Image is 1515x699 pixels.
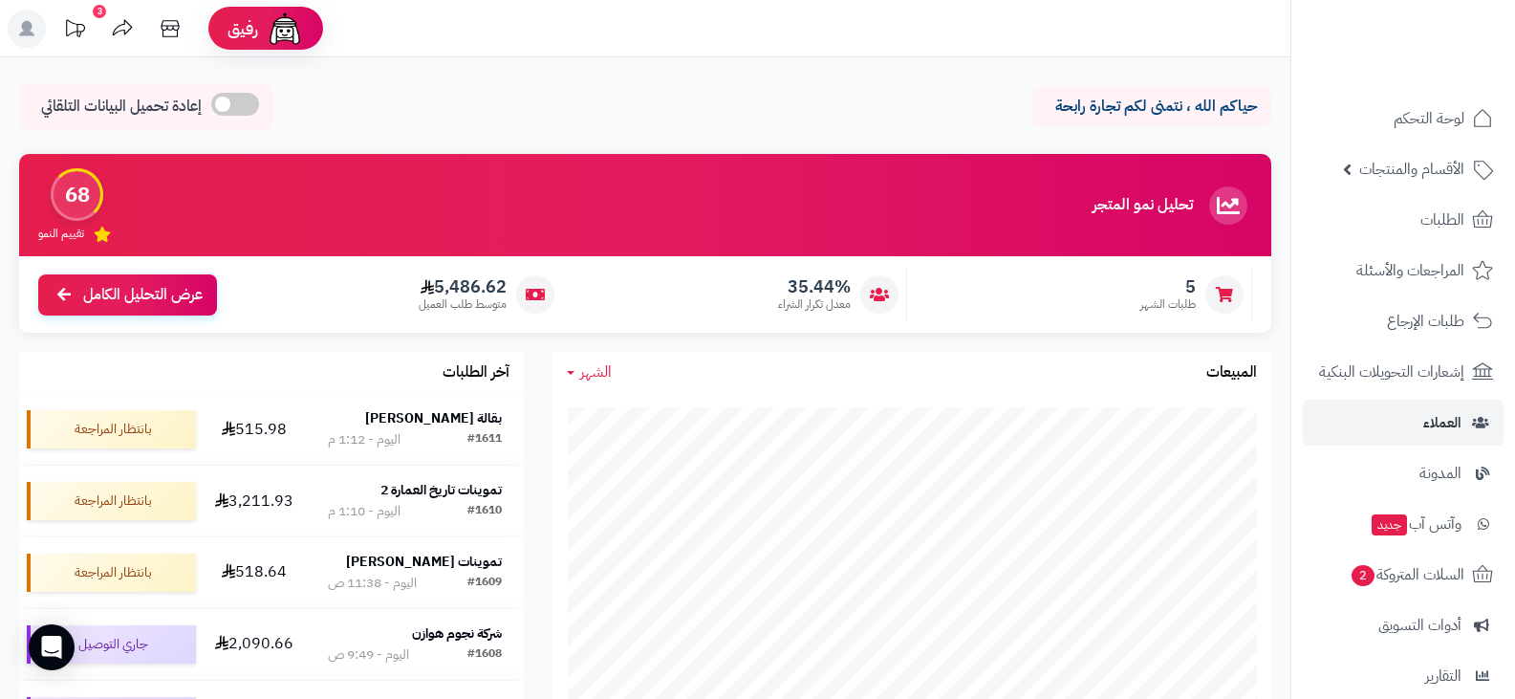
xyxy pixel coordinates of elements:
[467,502,502,521] div: #1610
[1303,602,1504,648] a: أدوات التسويق
[419,276,507,297] span: 5,486.62
[778,276,851,297] span: 35.44%
[38,226,84,242] span: تقييم النمو
[83,284,203,306] span: عرض التحليل الكامل
[38,274,217,316] a: عرض التحليل الكامل
[328,574,417,593] div: اليوم - 11:38 ص
[51,10,98,53] a: تحديثات المنصة
[1387,308,1464,335] span: طلبات الإرجاع
[443,364,509,382] h3: آخر الطلبات
[778,296,851,313] span: معدل تكرار الشراء
[580,360,612,383] span: الشهر
[1303,653,1504,699] a: التقارير
[1303,552,1504,598] a: السلات المتروكة2
[328,430,400,449] div: اليوم - 1:12 م
[204,394,306,465] td: 515.98
[1303,501,1504,547] a: وآتس آبجديد
[1093,197,1193,214] h3: تحليل نمو المتجر
[419,296,507,313] span: متوسط طلب العميل
[412,623,502,644] strong: شركة نجوم هوازن
[1351,564,1375,587] span: 2
[1385,14,1497,55] img: logo-2.png
[346,552,502,572] strong: تموينات [PERSON_NAME]
[27,554,196,592] div: بانتظار المراجعة
[1303,96,1504,142] a: لوحة التحكم
[1140,276,1196,297] span: 5
[1419,460,1461,487] span: المدونة
[29,624,75,670] div: Open Intercom Messenger
[1303,450,1504,496] a: المدونة
[204,609,306,680] td: 2,090.66
[1420,207,1464,233] span: الطلبات
[27,625,196,664] div: جاري التوصيل
[1372,514,1407,535] span: جديد
[1303,400,1504,446] a: العملاء
[1319,359,1464,385] span: إشعارات التحويلات البنكية
[1394,105,1464,132] span: لوحة التحكم
[1303,298,1504,344] a: طلبات الإرجاع
[1370,511,1461,537] span: وآتس آب
[204,466,306,536] td: 3,211.93
[1378,612,1461,639] span: أدوات التسويق
[93,5,106,18] div: 3
[365,408,502,428] strong: بقالة [PERSON_NAME]
[328,645,409,665] div: اليوم - 9:49 ص
[1356,257,1464,284] span: المراجعات والأسئلة
[204,537,306,608] td: 518.64
[1423,409,1461,436] span: العملاء
[1359,156,1464,183] span: الأقسام والمنتجات
[1303,248,1504,294] a: المراجعات والأسئلة
[467,430,502,449] div: #1611
[1206,364,1257,382] h3: المبيعات
[227,17,258,40] span: رفيق
[1425,663,1461,689] span: التقارير
[1303,197,1504,243] a: الطلبات
[1350,561,1464,588] span: السلات المتروكة
[1303,349,1504,395] a: إشعارات التحويلات البنكية
[27,482,196,520] div: بانتظار المراجعة
[41,96,202,118] span: إعادة تحميل البيانات التلقائي
[1047,96,1257,118] p: حياكم الله ، نتمنى لكم تجارة رابحة
[266,10,304,48] img: ai-face.png
[467,645,502,665] div: #1608
[27,410,196,448] div: بانتظار المراجعة
[567,361,612,383] a: الشهر
[467,574,502,593] div: #1609
[328,502,400,521] div: اليوم - 1:10 م
[1140,296,1196,313] span: طلبات الشهر
[380,480,502,500] strong: تموينات تاريخ العمارة 2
